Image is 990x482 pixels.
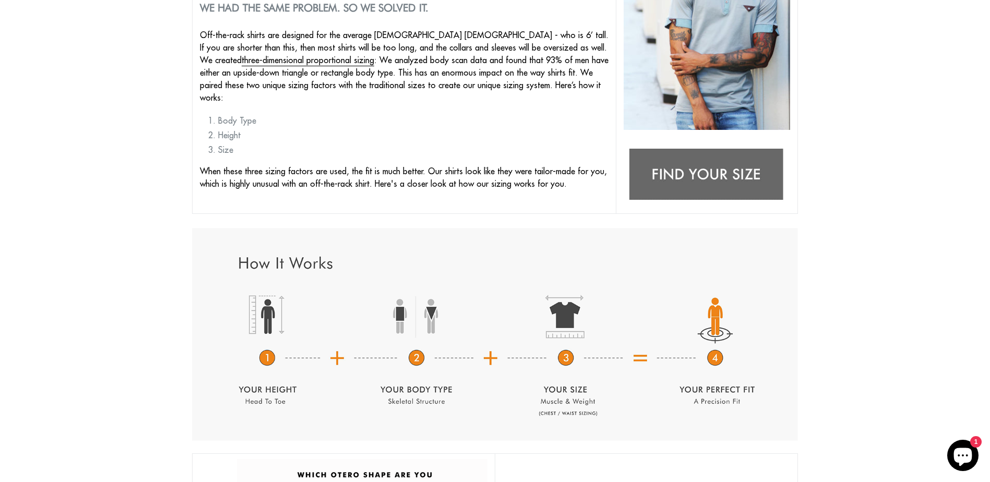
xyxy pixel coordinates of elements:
img: short length polo shirts [192,228,798,441]
li: Height [218,129,609,141]
p: When these three sizing factors are used, the fit is much better. Our shirts look like they were ... [200,165,609,190]
li: Body Type [218,114,609,127]
span: Off-the-rack shirts are designed for the average [DEMOGRAPHIC_DATA] [DEMOGRAPHIC_DATA] - who is 6... [200,30,609,103]
inbox-online-store-chat: Shopify online store chat [944,440,982,474]
img: Find your size: tshirts for short guys [624,142,790,208]
li: Size [218,143,609,156]
h2: We had the same problem. So we solved it. [200,2,609,14]
a: three-dimensional proportional sizing [242,55,374,66]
